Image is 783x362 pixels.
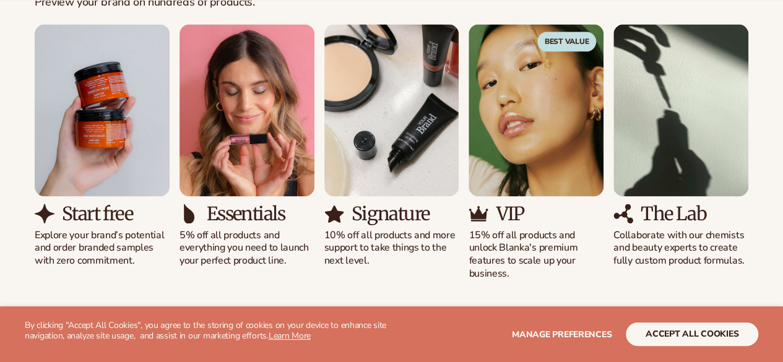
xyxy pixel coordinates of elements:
[35,24,170,267] div: 1 / 5
[324,24,459,267] div: 3 / 5
[269,330,311,342] a: Learn More
[512,329,612,340] span: Manage preferences
[180,24,314,267] div: 2 / 5
[35,24,170,196] img: Shopify Image 5
[352,204,430,224] h3: Signature
[62,204,132,224] h3: Start free
[613,229,748,267] p: Collaborate with our chemists and beauty experts to create fully custom product formulas.
[613,24,748,267] div: 5 / 5
[324,24,459,196] img: Shopify Image 9
[496,204,524,224] h3: VIP
[180,24,314,196] img: Shopify Image 7
[25,321,392,342] p: By clicking "Accept All Cookies", you agree to the storing of cookies on your device to enhance s...
[626,322,758,346] button: accept all cookies
[35,204,54,223] img: Shopify Image 6
[469,24,603,280] div: 4 / 5
[469,229,603,280] p: 15% off all products and unlock Blanka's premium features to scale up your business.
[537,32,597,51] span: Best Value
[469,204,488,223] img: Shopify Image 12
[207,204,285,224] h3: Essentials
[613,204,633,223] img: Shopify Image 14
[35,229,170,267] p: Explore your brand’s potential and order branded samples with zero commitment.
[613,24,748,196] img: Shopify Image 13
[512,322,612,346] button: Manage preferences
[641,204,706,224] h3: The Lab
[180,229,314,267] p: 5% off all products and everything you need to launch your perfect product line.
[180,204,199,223] img: Shopify Image 8
[469,24,603,196] img: Shopify Image 11
[324,204,344,223] img: Shopify Image 10
[324,229,459,267] p: 10% off all products and more support to take things to the next level.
